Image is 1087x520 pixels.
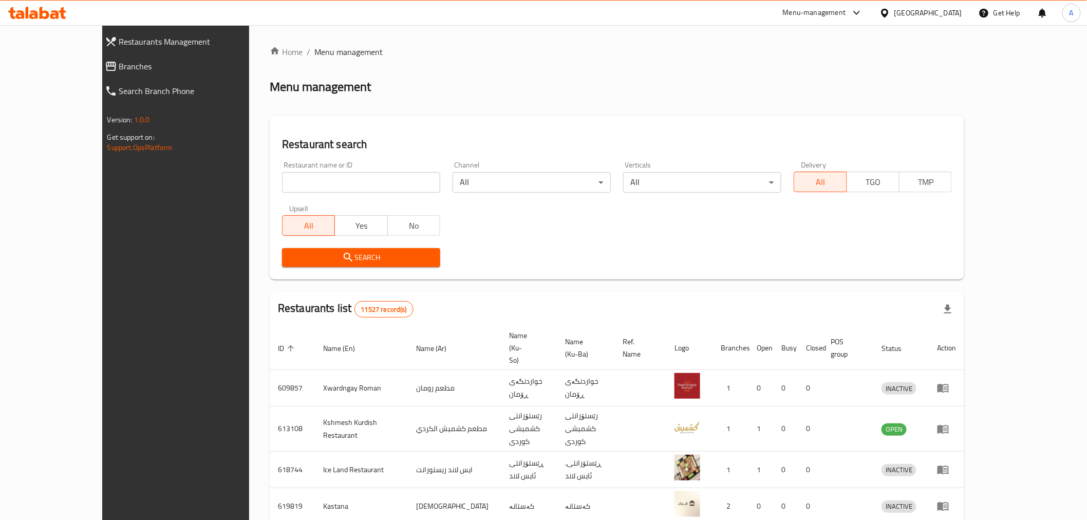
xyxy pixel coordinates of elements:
[107,113,133,126] span: Version:
[882,382,916,395] div: INACTIVE
[119,60,275,72] span: Branches
[565,336,602,360] span: Name (Ku-Ba)
[119,35,275,48] span: Restaurants Management
[773,406,798,452] td: 0
[334,215,387,236] button: Yes
[270,46,964,58] nav: breadcrumb
[748,406,773,452] td: 1
[408,406,501,452] td: مطعم كشميش الكردي
[501,370,557,406] td: خواردنگەی ڕۆمان
[278,301,414,318] h2: Restaurants list
[882,423,907,436] div: OPEN
[355,305,413,314] span: 11527 record(s)
[416,342,460,355] span: Name (Ar)
[937,500,956,512] div: Menu
[107,131,155,144] span: Get support on:
[713,406,748,452] td: 1
[408,370,501,406] td: مطعم رومان
[882,383,916,395] span: INACTIVE
[315,406,408,452] td: Kshmesh Kurdish Restaurant
[307,46,310,58] li: /
[831,336,861,360] span: POS group
[453,172,611,193] div: All
[798,406,822,452] td: 0
[287,218,331,233] span: All
[937,382,956,394] div: Menu
[935,297,960,322] div: Export file
[674,373,700,399] img: Xwardngay Roman
[270,406,315,452] td: 613108
[97,29,284,54] a: Restaurants Management
[798,452,822,488] td: 0
[509,329,545,366] span: Name (Ku-So)
[107,141,173,154] a: Support.OpsPlatform
[119,85,275,97] span: Search Branch Phone
[798,326,822,370] th: Closed
[674,414,700,440] img: Kshmesh Kurdish Restaurant
[623,172,781,193] div: All
[315,452,408,488] td: Ice Land Restaurant
[278,342,297,355] span: ID
[847,172,899,192] button: TGO
[501,406,557,452] td: رێستۆرانتی کشمیشى كوردى
[623,336,654,360] span: Ref. Name
[882,342,915,355] span: Status
[929,326,964,370] th: Action
[323,342,368,355] span: Name (En)
[97,54,284,79] a: Branches
[794,172,847,192] button: All
[270,46,303,58] a: Home
[392,218,436,233] span: No
[773,452,798,488] td: 0
[798,175,842,190] span: All
[773,370,798,406] td: 0
[894,7,962,18] div: [GEOGRAPHIC_DATA]
[882,464,916,476] span: INACTIVE
[882,423,907,435] span: OPEN
[899,172,952,192] button: TMP
[339,218,383,233] span: Yes
[882,500,916,512] span: INACTIVE
[674,491,700,517] img: Kastana
[801,161,827,169] label: Delivery
[387,215,440,236] button: No
[282,215,335,236] button: All
[270,79,371,95] h2: Menu management
[314,46,383,58] span: Menu management
[134,113,150,126] span: 1.0.0
[666,326,713,370] th: Logo
[282,172,440,193] input: Search for restaurant name or ID..
[748,370,773,406] td: 0
[851,175,895,190] span: TGO
[713,326,748,370] th: Branches
[904,175,948,190] span: TMP
[937,423,956,435] div: Menu
[798,370,822,406] td: 0
[557,406,614,452] td: رێستۆرانتی کشمیشى كوردى
[282,137,952,152] h2: Restaurant search
[501,452,557,488] td: ڕێستۆرانتی ئایس لاند
[773,326,798,370] th: Busy
[354,301,414,318] div: Total records count
[1070,7,1074,18] span: A
[289,205,308,212] label: Upsell
[748,326,773,370] th: Open
[282,248,440,267] button: Search
[674,455,700,480] img: Ice Land Restaurant
[748,452,773,488] td: 1
[557,452,614,488] td: .ڕێستۆرانتی ئایس لاند
[557,370,614,406] td: خواردنگەی ڕۆمان
[97,79,284,103] a: Search Branch Phone
[270,370,315,406] td: 609857
[713,452,748,488] td: 1
[408,452,501,488] td: ايس لاند ريستورانت
[783,7,846,19] div: Menu-management
[882,500,916,513] div: INACTIVE
[270,452,315,488] td: 618744
[315,370,408,406] td: Xwardngay Roman
[937,463,956,476] div: Menu
[290,251,432,264] span: Search
[713,370,748,406] td: 1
